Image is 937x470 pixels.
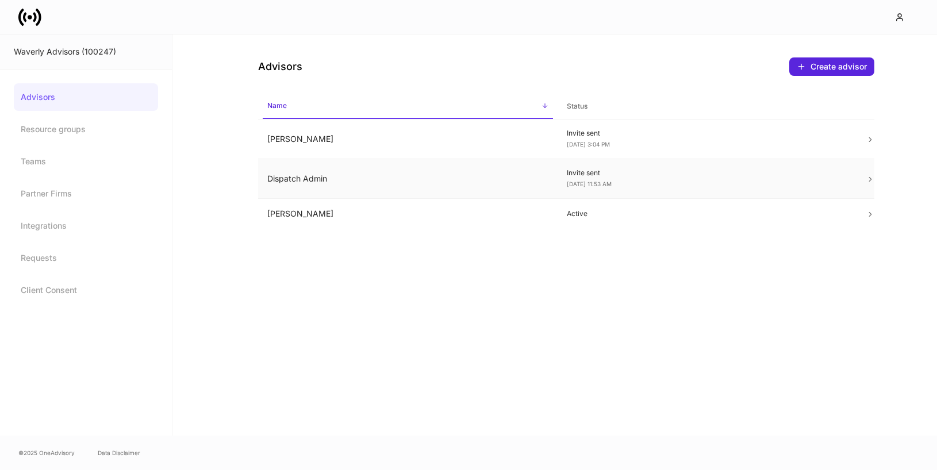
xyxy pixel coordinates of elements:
[14,115,158,143] a: Resource groups
[567,129,848,138] p: Invite sent
[567,101,587,111] h6: Status
[14,276,158,304] a: Client Consent
[14,244,158,272] a: Requests
[789,57,874,76] button: Create advisor
[567,209,848,218] p: Active
[14,46,158,57] div: Waverly Advisors (100247)
[567,180,612,187] span: [DATE] 11:53 AM
[258,120,558,159] td: [PERSON_NAME]
[14,148,158,175] a: Teams
[267,100,287,111] h6: Name
[567,141,610,148] span: [DATE] 3:04 PM
[258,159,558,199] td: Dispatch Admin
[18,448,75,457] span: © 2025 OneAdvisory
[258,199,558,229] td: [PERSON_NAME]
[567,168,848,178] p: Invite sent
[562,95,852,118] span: Status
[14,83,158,111] a: Advisors
[258,60,302,74] h4: Advisors
[14,180,158,207] a: Partner Firms
[98,448,140,457] a: Data Disclaimer
[811,61,867,72] div: Create advisor
[263,94,553,119] span: Name
[14,212,158,240] a: Integrations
